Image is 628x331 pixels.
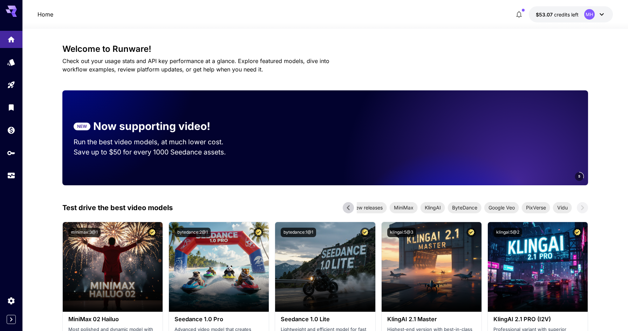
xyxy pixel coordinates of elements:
[68,316,157,323] h3: MiniMax 02 Hailuo
[390,204,418,211] span: MiniMax
[7,315,16,324] button: Expand sidebar
[578,174,580,179] span: 5
[74,137,237,147] p: Run the best video models, at much lower cost.
[7,126,15,135] div: Wallet
[7,58,15,67] div: Models
[68,228,101,237] button: minimax:3@1
[281,316,369,323] h3: Seedance 1.0 Lite
[348,202,387,213] div: New releases
[63,222,163,312] img: alt
[529,6,613,22] button: $53.07392MH
[169,222,269,312] img: alt
[62,202,173,213] p: Test drive the best video models
[382,222,482,312] img: alt
[7,296,15,305] div: Settings
[148,228,157,237] button: Certified Model – Vetted for best performance and includes a commercial license.
[421,204,445,211] span: KlingAI
[387,228,416,237] button: klingai:5@3
[553,202,572,213] div: Vidu
[175,316,263,323] h3: Seedance 1.0 Pro
[360,228,370,237] button: Certified Model – Vetted for best performance and includes a commercial license.
[573,228,582,237] button: Certified Model – Vetted for best performance and includes a commercial license.
[281,228,316,237] button: bytedance:1@1
[348,204,387,211] span: New releases
[77,123,87,130] p: NEW
[536,12,554,18] span: $53.07
[275,222,375,312] img: alt
[493,228,522,237] button: klingai:5@2
[553,204,572,211] span: Vidu
[484,204,519,211] span: Google Veo
[7,171,15,180] div: Usage
[62,57,329,73] span: Check out your usage stats and API key performance at a glance. Explore featured models, dive int...
[493,316,582,323] h3: KlingAI 2.1 PRO (I2V)
[7,103,15,112] div: Library
[488,222,588,312] img: alt
[93,118,210,134] p: Now supporting video!
[175,228,211,237] button: bytedance:2@1
[7,35,15,44] div: Home
[387,316,476,323] h3: KlingAI 2.1 Master
[62,44,588,54] h3: Welcome to Runware!
[584,9,595,20] div: MH
[466,228,476,237] button: Certified Model – Vetted for best performance and includes a commercial license.
[421,202,445,213] div: KlingAI
[536,11,579,18] div: $53.07392
[484,202,519,213] div: Google Veo
[522,204,550,211] span: PixVerse
[390,202,418,213] div: MiniMax
[554,12,579,18] span: credits left
[7,81,15,89] div: Playground
[254,228,263,237] button: Certified Model – Vetted for best performance and includes a commercial license.
[37,10,53,19] a: Home
[37,10,53,19] nav: breadcrumb
[448,204,482,211] span: ByteDance
[74,147,237,157] p: Save up to $50 for every 1000 Seedance assets.
[522,202,550,213] div: PixVerse
[7,149,15,157] div: API Keys
[448,202,482,213] div: ByteDance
